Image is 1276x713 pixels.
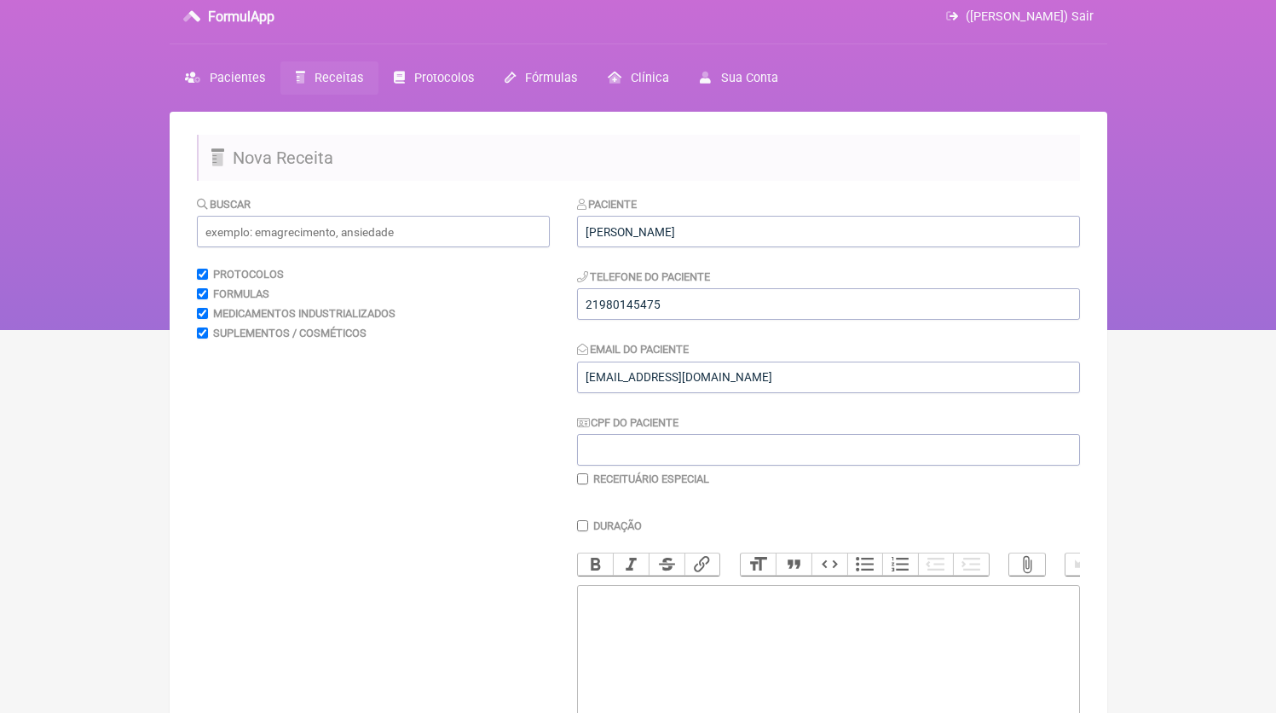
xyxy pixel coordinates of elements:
button: Decrease Level [918,554,954,576]
button: Strikethrough [649,554,684,576]
label: Paciente [577,198,638,211]
label: CPF do Paciente [577,416,679,429]
span: Receitas [315,71,363,85]
span: Clínica [631,71,669,85]
label: Buscar [197,198,251,211]
button: Heading [741,554,777,576]
span: Protocolos [414,71,474,85]
button: Code [811,554,847,576]
button: Italic [613,554,649,576]
button: Increase Level [953,554,989,576]
h2: Nova Receita [197,135,1080,181]
button: Numbers [882,554,918,576]
label: Receituário Especial [593,472,709,485]
label: Medicamentos Industrializados [213,307,396,320]
a: ([PERSON_NAME]) Sair [946,9,1093,24]
span: Fórmulas [525,71,577,85]
span: Sua Conta [721,71,778,85]
button: Bullets [847,554,883,576]
input: exemplo: emagrecimento, ansiedade [197,216,550,247]
a: Protocolos [378,61,489,95]
label: Protocolos [213,268,284,281]
label: Telefone do Paciente [577,270,711,283]
label: Duração [593,519,642,532]
a: Fórmulas [489,61,592,95]
label: Email do Paciente [577,343,690,356]
a: Clínica [592,61,684,95]
span: Pacientes [210,71,265,85]
a: Receitas [280,61,378,95]
button: Bold [578,554,614,576]
label: Formulas [213,287,269,300]
button: Undo [1065,554,1101,576]
a: Sua Conta [684,61,793,95]
button: Attach Files [1009,554,1045,576]
label: Suplementos / Cosméticos [213,327,367,339]
a: Pacientes [170,61,280,95]
button: Quote [776,554,811,576]
span: ([PERSON_NAME]) Sair [966,9,1094,24]
h3: FormulApp [208,9,274,25]
button: Link [684,554,720,576]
